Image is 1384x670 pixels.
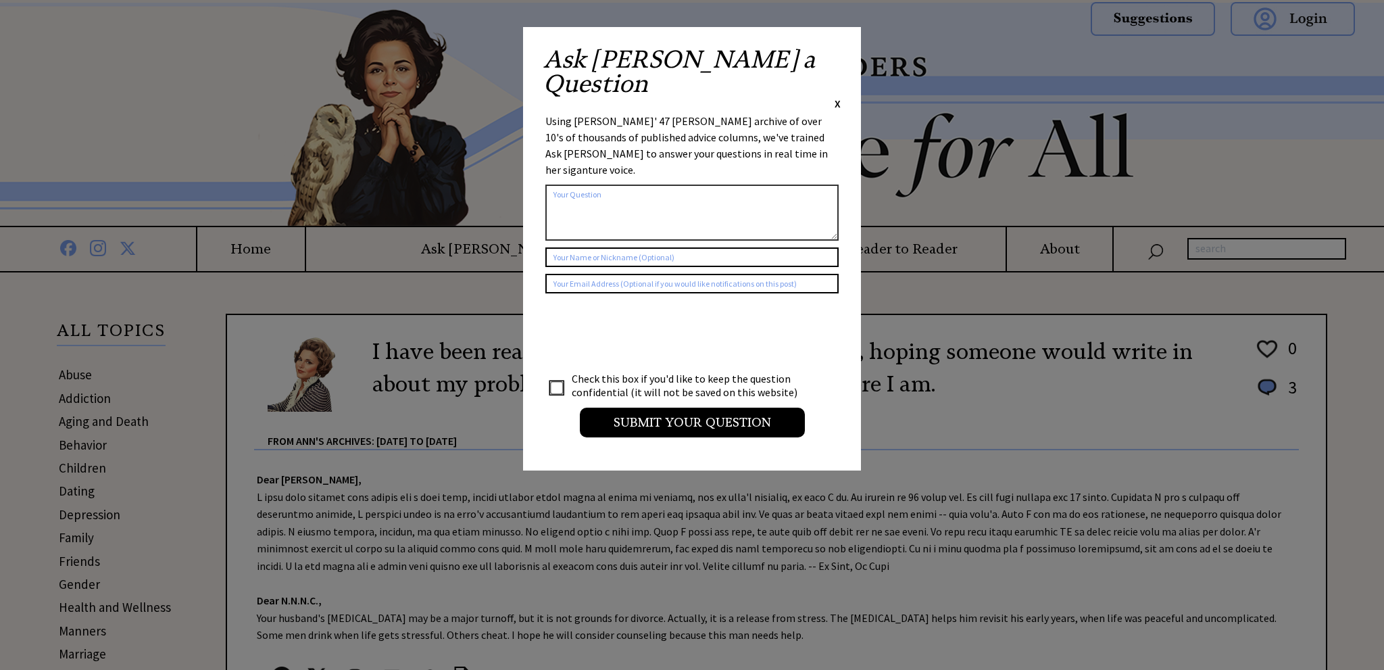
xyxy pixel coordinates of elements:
[543,47,841,96] h2: Ask [PERSON_NAME] a Question
[580,408,805,437] input: Submit your Question
[835,97,841,110] span: X
[545,274,839,293] input: Your Email Address (Optional if you would like notifications on this post)
[545,307,751,360] iframe: reCAPTCHA
[545,247,839,267] input: Your Name or Nickname (Optional)
[571,371,810,400] td: Check this box if you'd like to keep the question confidential (it will not be saved on this webs...
[545,113,839,178] div: Using [PERSON_NAME]' 47 [PERSON_NAME] archive of over 10's of thousands of published advice colum...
